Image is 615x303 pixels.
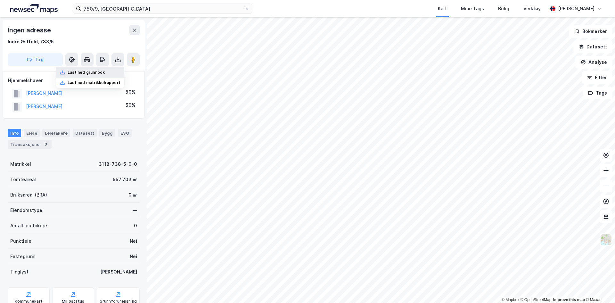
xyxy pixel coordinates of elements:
[8,140,52,149] div: Transaksjoner
[43,141,49,147] div: 3
[24,129,40,137] div: Eiere
[438,5,447,13] div: Kart
[130,253,137,260] div: Nei
[10,237,31,245] div: Punktleie
[81,4,244,13] input: Søk på adresse, matrikkel, gårdeiere, leietakere eller personer
[113,176,137,183] div: 557 703 ㎡
[582,71,612,84] button: Filter
[8,129,21,137] div: Info
[8,53,63,66] button: Tag
[583,272,615,303] iframe: Chat Widget
[68,70,105,75] div: Last ned grunnbok
[10,206,42,214] div: Eiendomstype
[10,222,47,230] div: Antall leietakere
[600,234,612,246] img: Z
[498,5,509,13] div: Bolig
[100,268,137,276] div: [PERSON_NAME]
[99,129,115,137] div: Bygg
[99,160,137,168] div: 3118-738-5-0-0
[575,56,612,69] button: Analyse
[128,191,137,199] div: 0 ㎡
[126,88,135,96] div: 50%
[126,101,135,109] div: 50%
[134,222,137,230] div: 0
[8,38,54,46] div: Indre Østfold, 738/5
[573,40,612,53] button: Datasett
[523,5,541,13] div: Verktøy
[133,206,137,214] div: —
[42,129,70,137] div: Leietakere
[68,80,120,85] div: Last ned matrikkelrapport
[130,237,137,245] div: Nei
[502,298,519,302] a: Mapbox
[10,4,58,13] img: logo.a4113a55bc3d86da70a041830d287a7e.svg
[10,253,35,260] div: Festegrunn
[583,272,615,303] div: Kontrollprogram for chat
[461,5,484,13] div: Mine Tags
[10,160,31,168] div: Matrikkel
[10,268,29,276] div: Tinglyst
[583,87,612,99] button: Tags
[10,176,36,183] div: Tomteareal
[10,191,47,199] div: Bruksareal (BRA)
[569,25,612,38] button: Bokmerker
[73,129,97,137] div: Datasett
[558,5,594,13] div: [PERSON_NAME]
[553,298,585,302] a: Improve this map
[8,77,139,84] div: Hjemmelshaver
[8,25,52,35] div: Ingen adresse
[118,129,132,137] div: ESG
[521,298,552,302] a: OpenStreetMap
